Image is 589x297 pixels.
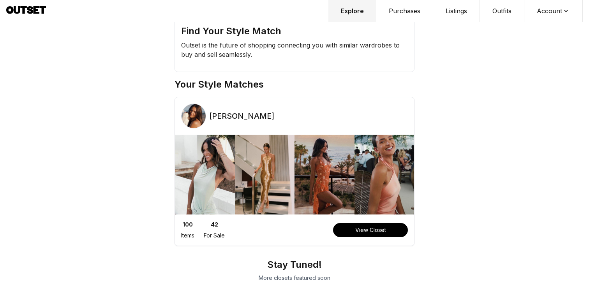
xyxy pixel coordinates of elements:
[181,232,194,239] div: Items
[333,223,408,237] button: View Closet
[175,135,235,214] img: Top Outfit
[209,111,274,121] h3: [PERSON_NAME]
[235,135,295,214] img: Top Outfit
[181,37,408,59] div: Outset is the future of shopping connecting you with similar wardrobes to buy and sell seamlessly.
[204,232,225,239] div: For Sale
[175,78,414,91] h2: Your Style Matches
[181,271,408,285] div: More closets featured soon
[181,258,408,271] h2: Stay Tuned!
[182,104,206,128] img: Profile Picture
[294,135,354,214] img: Top Outfit
[181,25,408,37] h2: Find Your Style Match
[183,221,193,228] div: 100
[211,221,218,228] div: 42
[354,135,414,214] img: Top Outfit
[175,97,414,246] a: Profile Picture[PERSON_NAME]Top OutfitTop OutfitTop OutfitTop Outfit100Items42For SaleView Closet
